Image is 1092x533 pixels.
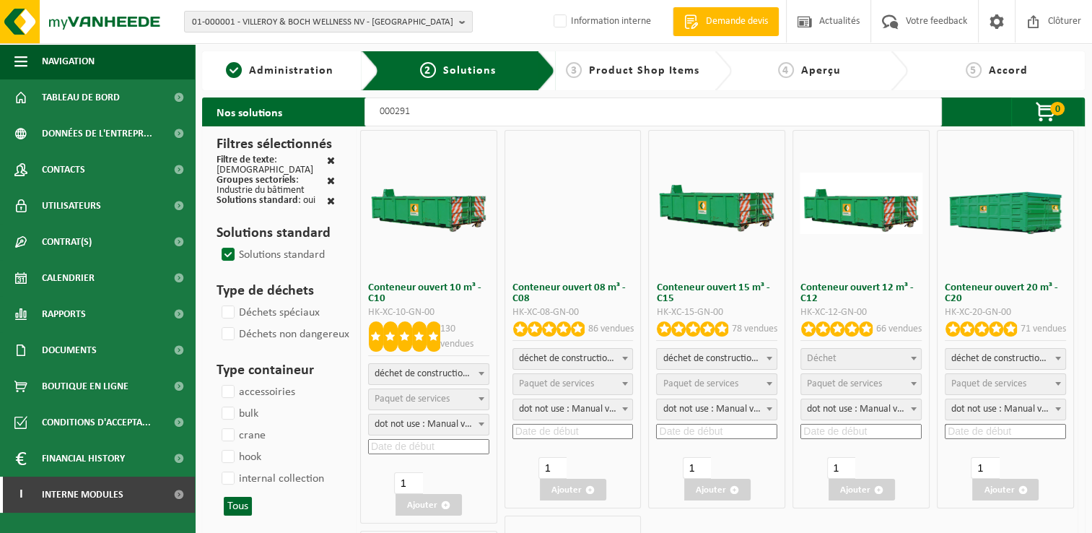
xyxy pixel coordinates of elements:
[217,195,298,206] span: Solutions standard
[396,494,462,516] button: Ajouter
[217,280,335,302] h3: Type de déchets
[42,477,123,513] span: Interne modules
[390,62,527,79] a: 2Solutions
[219,381,295,403] label: accessoiries
[217,155,274,165] span: Filtre de texte
[732,321,777,337] p: 78 vendues
[219,446,261,468] label: hook
[42,116,152,152] span: Données de l'entrepr...
[800,282,922,304] h3: Conteneur ouvert 12 m³ - C12
[876,321,922,337] p: 66 vendues
[368,308,489,318] div: HK-XC-10-GN-00
[807,353,837,364] span: Déchet
[945,349,1065,369] span: déchet de construction et de démolition mélangé (inerte et non inerte)
[42,296,86,332] span: Rapports
[1021,321,1066,337] p: 71 vendues
[367,173,490,234] img: HK-XC-10-GN-00
[945,424,1066,439] input: Date de début
[971,457,999,479] input: 1
[656,308,777,318] div: HK-XC-15-GN-00
[364,97,942,126] input: Chercher
[368,363,489,385] span: déchet de construction et de démolition mélangé (inerte et non inerte)
[226,62,242,78] span: 1
[915,62,1078,79] a: 5Accord
[778,62,794,78] span: 4
[443,65,496,77] span: Solutions
[944,173,1067,234] img: HK-XC-20-GN-00
[224,497,252,516] button: Tous
[249,65,333,77] span: Administration
[702,14,772,29] span: Demande devis
[219,425,266,446] label: crane
[540,479,606,500] button: Ajouter
[375,394,450,404] span: Paquet de services
[656,282,777,304] h3: Conteneur ouvert 15 m³ - C15
[945,308,1066,318] div: HK-XC-20-GN-00
[801,65,841,77] span: Aperçu
[512,282,634,304] h3: Conteneur ouvert 08 m³ - C08
[209,62,350,79] a: 1Administration
[512,399,634,420] span: dot not use : Manual voor MyVanheede
[42,152,85,188] span: Contacts
[655,173,778,234] img: HK-XC-15-GN-00
[945,282,1066,304] h3: Conteneur ouvert 20 m³ - C20
[513,399,633,420] span: dot not use : Manual voor MyVanheede
[219,468,324,490] label: internal collection
[807,378,882,389] span: Paquet de services
[684,479,751,500] button: Ajouter
[217,175,296,186] span: Groupes sectoriels
[801,399,921,420] span: dot not use : Manual voor MyVanheede
[829,479,895,500] button: Ajouter
[369,415,489,435] span: dot not use : Manual voor MyVanheede
[589,65,699,77] span: Product Shop Items
[972,479,1039,500] button: Ajouter
[656,348,777,370] span: déchet de construction et de démolition mélangé (inerte et non inerte)
[219,302,320,324] label: Déchets spéciaux
[513,349,633,369] span: déchet de construction et de démolition mélangé (inerte et non inerte)
[202,97,297,126] h2: Nos solutions
[420,62,436,78] span: 2
[217,134,335,155] h3: Filtres sélectionnés
[219,403,258,425] label: bulk
[192,12,453,33] span: 01-000001 - VILLEROY & BOCH WELLNESS NV - [GEOGRAPHIC_DATA]
[656,399,777,420] span: dot not use : Manual voor MyVanheede
[217,196,315,208] div: : oui
[368,282,489,304] h3: Conteneur ouvert 10 m³ - C10
[566,62,582,78] span: 3
[217,155,327,175] div: : [DEMOGRAPHIC_DATA]
[519,378,594,389] span: Paquet de services
[512,348,634,370] span: déchet de construction et de démolition mélangé (inerte et non inerte)
[42,188,101,224] span: Utilisateurs
[800,308,922,318] div: HK-XC-12-GN-00
[551,11,651,32] label: Information interne
[42,260,95,296] span: Calendrier
[1011,97,1083,126] button: 0
[538,457,567,479] input: 1
[42,43,95,79] span: Navigation
[368,414,489,435] span: dot not use : Manual voor MyVanheede
[800,173,922,234] img: HK-XC-12-GN-00
[14,477,27,513] span: I
[42,404,151,441] span: Conditions d'accepta...
[673,7,779,36] a: Demande devis
[217,222,335,244] h3: Solutions standard
[219,324,349,345] label: Déchets non dangereux
[663,378,738,389] span: Paquet de services
[42,332,97,368] span: Documents
[966,62,982,78] span: 5
[42,368,128,404] span: Boutique en ligne
[512,308,634,318] div: HK-XC-08-GN-00
[42,224,92,260] span: Contrat(s)
[800,424,922,439] input: Date de début
[184,11,473,32] button: 01-000001 - VILLEROY & BOCH WELLNESS NV - [GEOGRAPHIC_DATA]
[368,439,489,454] input: Date de début
[217,175,327,196] div: : Industrie du bâtiment
[42,441,125,477] span: Financial History
[588,321,633,337] p: 86 vendues
[657,349,777,369] span: déchet de construction et de démolition mélangé (inerte et non inerte)
[800,399,922,420] span: dot not use : Manual voor MyVanheede
[827,457,855,479] input: 1
[945,399,1065,420] span: dot not use : Manual voor MyVanheede
[394,472,422,494] input: 1
[657,399,777,420] span: dot not use : Manual voor MyVanheede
